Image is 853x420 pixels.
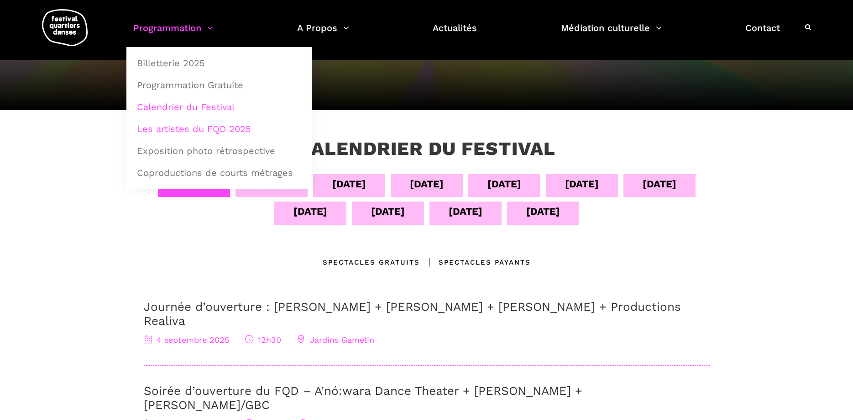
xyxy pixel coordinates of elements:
[144,384,582,412] a: Soirée d’ouverture du FQD – A’nó:wara Dance Theater + [PERSON_NAME] + [PERSON_NAME]/GBC
[410,176,444,192] div: [DATE]
[433,20,477,47] a: Actualités
[133,20,213,47] a: Programmation
[323,257,420,268] div: Spectacles gratuits
[298,138,555,160] h3: Calendrier du festival
[131,118,307,139] a: Les artistes du FQD 2025
[745,20,780,47] a: Contact
[293,203,327,219] div: [DATE]
[565,176,599,192] div: [DATE]
[561,20,662,47] a: Médiation culturelle
[297,335,374,345] span: Jardins Gamelin
[131,162,307,183] a: Coproductions de courts métrages
[371,203,405,219] div: [DATE]
[487,176,521,192] div: [DATE]
[131,74,307,96] a: Programmation Gratuite
[526,203,560,219] div: [DATE]
[144,300,681,328] a: Journée d’ouverture : [PERSON_NAME] + [PERSON_NAME] + [PERSON_NAME] + Productions Realiva
[144,335,229,345] span: 4 septembre 2025
[42,9,88,46] img: logo-fqd-med
[131,96,307,117] a: Calendrier du Festival
[245,335,281,345] span: 12h30
[131,53,307,74] a: Billetterie 2025
[297,20,349,47] a: A Propos
[144,59,710,71] div: À la découverte du Festival Quartiers Danses
[449,203,482,219] div: [DATE]
[131,140,307,161] a: Exposition photo rétrospective
[643,176,676,192] div: [DATE]
[332,176,366,192] div: [DATE]
[420,257,531,268] div: Spectacles Payants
